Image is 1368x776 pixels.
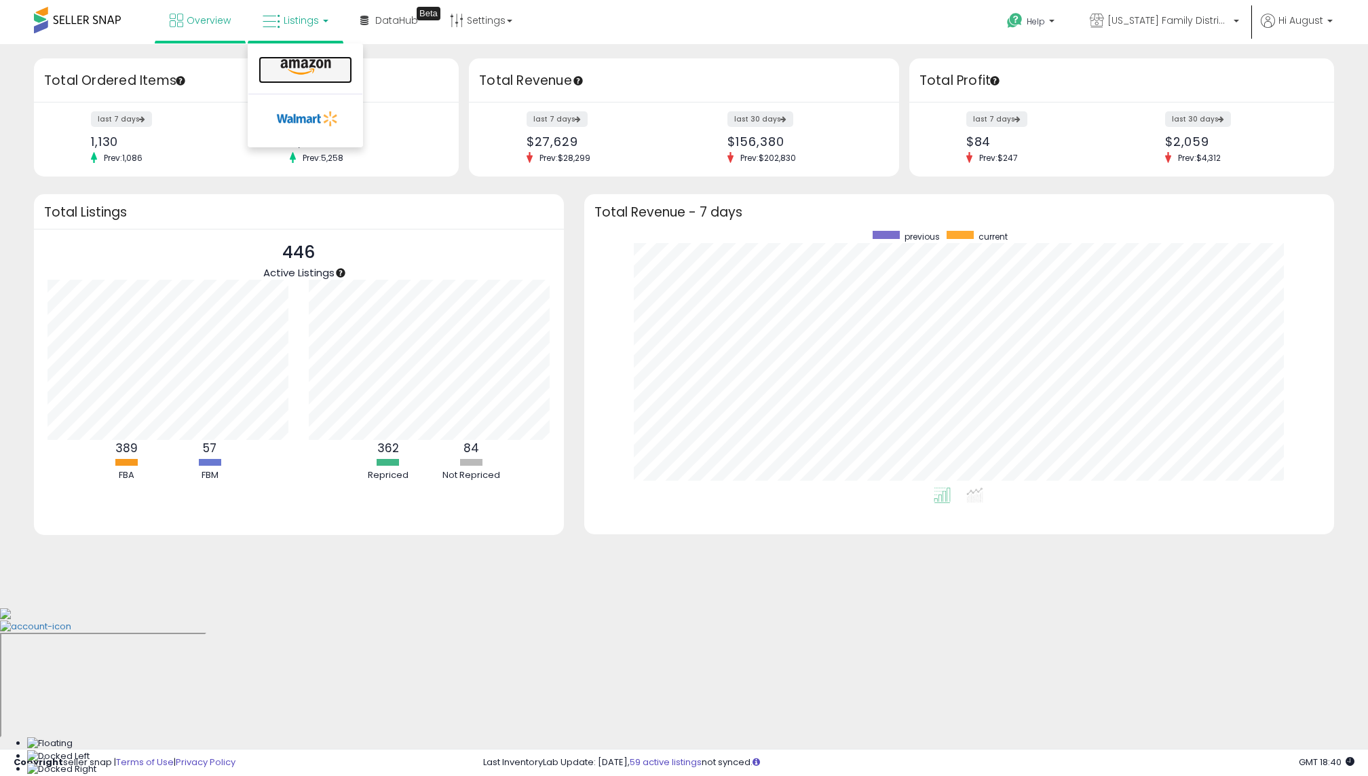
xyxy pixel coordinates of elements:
p: 446 [263,240,335,265]
h3: Total Ordered Items [44,71,449,90]
span: Listings [284,14,319,27]
div: Tooltip anchor [417,7,440,20]
span: Active Listings [263,265,335,280]
h3: Total Revenue [479,71,889,90]
span: Prev: $4,312 [1171,152,1228,164]
a: Hi August [1261,14,1333,44]
h3: Total Revenue - 7 days [594,207,1324,217]
b: 362 [377,440,399,456]
i: Get Help [1006,12,1023,29]
h3: Total Profit [919,71,1324,90]
img: Floating [27,737,73,750]
div: $156,380 [727,134,875,149]
span: previous [905,231,940,242]
div: $27,629 [527,134,674,149]
div: Tooltip anchor [572,75,584,87]
label: last 7 days [966,111,1027,127]
div: Tooltip anchor [174,75,187,87]
span: Prev: 1,086 [97,152,149,164]
span: Prev: 5,258 [296,152,350,164]
div: 5,287 [290,134,435,149]
b: 84 [463,440,479,456]
span: DataHub [375,14,418,27]
span: current [978,231,1008,242]
div: $2,059 [1165,134,1310,149]
b: 57 [203,440,216,456]
div: Tooltip anchor [989,75,1001,87]
b: 389 [115,440,138,456]
img: Docked Right [27,763,96,776]
div: Repriced [347,469,429,482]
label: last 7 days [91,111,152,127]
h3: Total Listings [44,207,554,217]
span: Prev: $202,830 [734,152,803,164]
label: last 30 days [727,111,793,127]
div: Tooltip anchor [335,267,347,279]
span: Prev: $247 [972,152,1025,164]
span: [US_STATE] Family Distribution [1107,14,1230,27]
span: Prev: $28,299 [533,152,597,164]
label: last 7 days [527,111,588,127]
a: Help [996,2,1068,44]
div: Not Repriced [431,469,512,482]
span: Overview [187,14,231,27]
div: 1,130 [91,134,236,149]
label: last 30 days [1165,111,1231,127]
span: Help [1027,16,1045,27]
img: Docked Left [27,750,90,763]
div: FBA [85,469,167,482]
span: Hi August [1278,14,1323,27]
div: $84 [966,134,1111,149]
div: FBM [169,469,250,482]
